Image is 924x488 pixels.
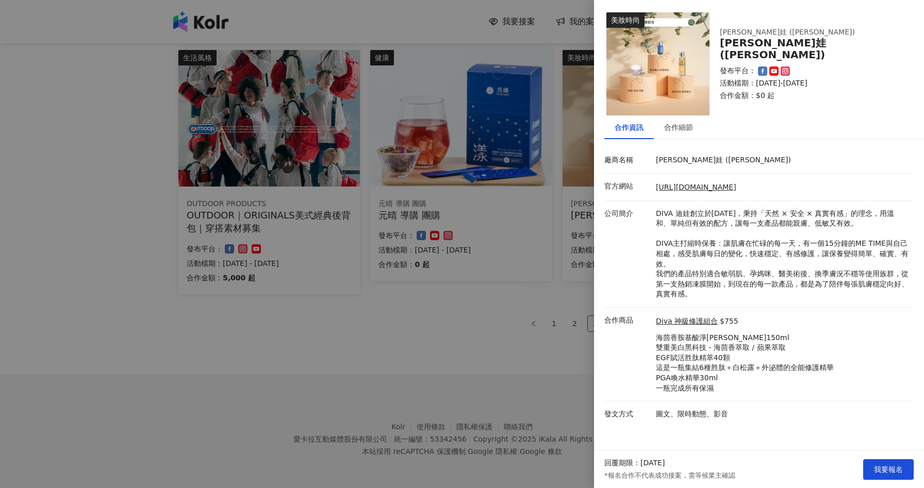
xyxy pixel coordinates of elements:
[656,183,736,191] a: [URL][DOMAIN_NAME]
[863,459,914,480] button: 我要報名
[874,465,903,474] span: 我要報名
[604,315,651,326] p: 合作商品
[604,155,651,165] p: 廠商名稱
[604,181,651,192] p: 官方網站
[720,316,738,327] p: $755
[615,122,643,133] div: 合作資訊
[604,458,665,468] p: 回覆期限：[DATE]
[720,78,901,89] p: 活動檔期：[DATE]-[DATE]
[656,409,909,419] p: 圖文、限時動態、影音
[606,12,709,115] img: Diva 神級修護組合
[604,409,651,419] p: 發文方式
[656,316,718,327] a: Diva 神級修護組合
[720,91,901,101] p: 合作金額： $0 起
[720,37,901,61] div: [PERSON_NAME]娃 ([PERSON_NAME])
[720,27,901,38] div: [PERSON_NAME]娃 ([PERSON_NAME])
[656,155,909,165] p: [PERSON_NAME]娃 ([PERSON_NAME])
[656,209,909,299] p: DIVA 迪娃創立於[DATE]，秉持「天然 × 安全 × 真實有感」的理念，用溫和、單純但有效的配方，讓每一支產品都能親膚、低敏又有效。 DIVA主打縮時保養：讓肌膚在忙碌的每一天，有一個15...
[664,122,693,133] div: 合作細節
[606,12,645,28] div: 美妝時尚
[656,333,834,394] p: 海茴香胺基酸淨[PERSON_NAME]150ml 雙重美白黑科技 - 海茴香萃取 / 蘋果萃取 EGF賦活胜肽精萃40顆 這是一瓶集結6種胜肽＋白松露＋外泌體的全能修護精華 PGA喚水精華30...
[604,471,735,480] p: *報名合作不代表成功接案，需等候業主確認
[604,209,651,219] p: 公司簡介
[720,66,756,76] p: 發布平台：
